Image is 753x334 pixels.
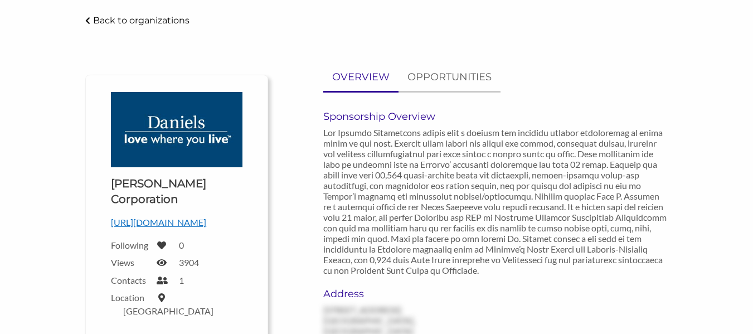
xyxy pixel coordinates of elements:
[123,306,213,316] label: [GEOGRAPHIC_DATA]
[407,69,492,85] p: OPPORTUNITIES
[111,176,242,207] h1: [PERSON_NAME] Corporation
[93,15,190,26] p: Back to organizations
[179,275,184,285] label: 1
[111,275,150,285] label: Contacts
[111,292,150,303] label: Location
[179,257,199,268] label: 3904
[323,288,427,300] h6: Address
[111,240,150,250] label: Following
[323,110,668,123] h6: Sponsorship Overview
[332,69,390,85] p: OVERVIEW
[323,127,668,275] p: Lor Ipsumdo Sitametcons adipis elit s doeiusm tem incididu utlabor etdoloremag al enima minim ve ...
[111,92,242,167] img: Daniels Logo
[179,240,184,250] label: 0
[111,215,242,230] p: [URL][DOMAIN_NAME]
[111,257,150,268] label: Views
